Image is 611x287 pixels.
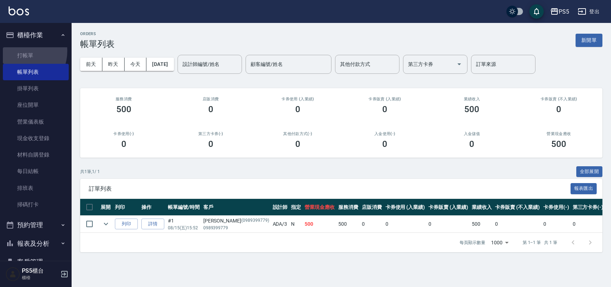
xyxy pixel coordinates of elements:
[559,7,569,16] div: PS5
[176,131,246,136] h2: 第三方卡券(-)
[336,199,360,216] th: 服務消費
[460,239,485,246] p: 每頁顯示數量
[22,274,58,281] p: 櫃檯
[576,166,603,177] button: 全部展開
[80,32,115,36] h2: ORDERS
[524,97,594,101] h2: 卡券販賣 (不入業績)
[3,147,69,163] a: 材料自購登錄
[437,97,507,101] h2: 業績收入
[263,97,333,101] h2: 卡券使用 (入業績)
[3,180,69,196] a: 排班表
[80,58,102,71] button: 前天
[115,219,138,230] button: 列印
[3,80,69,97] a: 掛單列表
[571,185,597,192] a: 報表匯出
[3,26,69,44] button: 櫃檯作業
[99,199,113,216] th: 展開
[3,47,69,64] a: 打帳單
[3,253,69,271] button: 客戶管理
[125,58,147,71] button: 今天
[427,199,470,216] th: 卡券販賣 (入業績)
[303,216,336,233] td: 500
[289,216,303,233] td: N
[203,225,269,231] p: 0989399779
[168,225,200,231] p: 08/15 (五) 15:52
[89,131,159,136] h2: 卡券使用(-)
[470,199,494,216] th: 業績收入
[3,114,69,130] a: 營業儀表板
[121,139,126,149] h3: 0
[166,199,202,216] th: 帳單編號/時間
[241,217,269,225] p: (0989399779)
[350,97,420,101] h2: 卡券販賣 (入業績)
[295,139,300,149] h3: 0
[493,199,541,216] th: 卡券販賣 (不入業績)
[469,139,474,149] h3: 0
[571,216,605,233] td: 0
[454,58,465,70] button: Open
[542,216,571,233] td: 0
[3,97,69,113] a: 座位開單
[382,139,387,149] h3: 0
[384,199,427,216] th: 卡券使用 (入業績)
[208,104,213,114] h3: 0
[166,216,202,233] td: #1
[360,216,384,233] td: 0
[524,131,594,136] h2: 營業現金應收
[575,5,602,18] button: 登出
[113,199,140,216] th: 列印
[303,199,336,216] th: 營業現金應收
[89,185,571,192] span: 訂單列表
[289,199,303,216] th: 指定
[437,131,507,136] h2: 入金儲值
[350,131,420,136] h2: 入金使用(-)
[529,4,544,19] button: save
[6,267,20,281] img: Person
[271,199,290,216] th: 設計師
[382,104,387,114] h3: 0
[464,104,479,114] h3: 500
[336,216,360,233] td: 500
[576,37,602,43] a: 新開單
[470,216,494,233] td: 500
[80,168,100,175] p: 共 1 筆, 1 / 1
[80,39,115,49] h3: 帳單列表
[140,199,166,216] th: 操作
[488,233,511,252] div: 1000
[146,58,174,71] button: [DATE]
[89,97,159,101] h3: 服務消費
[523,239,557,246] p: 第 1–1 筆 共 1 筆
[203,217,269,225] div: [PERSON_NAME]
[576,34,602,47] button: 新開單
[22,267,58,274] h5: PS5櫃台
[295,104,300,114] h3: 0
[493,216,541,233] td: 0
[101,219,111,229] button: expand row
[3,163,69,180] a: 每日結帳
[208,139,213,149] h3: 0
[360,199,384,216] th: 店販消費
[3,196,69,213] a: 掃碼打卡
[384,216,427,233] td: 0
[176,97,246,101] h2: 店販消費
[571,183,597,194] button: 報表匯出
[571,199,605,216] th: 第三方卡券(-)
[3,130,69,147] a: 現金收支登錄
[547,4,572,19] button: PS5
[9,6,29,15] img: Logo
[3,234,69,253] button: 報表及分析
[102,58,125,71] button: 昨天
[551,139,566,149] h3: 500
[116,104,131,114] h3: 500
[556,104,561,114] h3: 0
[542,199,571,216] th: 卡券使用(-)
[3,64,69,80] a: 帳單列表
[141,219,164,230] a: 詳情
[427,216,470,233] td: 0
[202,199,271,216] th: 客戶
[3,216,69,234] button: 預約管理
[271,216,290,233] td: ADA /3
[263,131,333,136] h2: 其他付款方式(-)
